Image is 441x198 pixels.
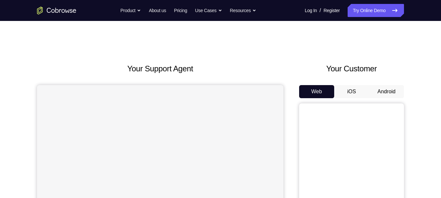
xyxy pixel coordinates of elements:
[369,85,404,98] button: Android
[348,4,404,17] a: Try Online Demo
[230,4,257,17] button: Resources
[37,63,283,75] h2: Your Support Agent
[299,63,404,75] h2: Your Customer
[37,7,76,14] a: Go to the home page
[195,4,222,17] button: Use Cases
[305,4,317,17] a: Log In
[149,4,166,17] a: About us
[121,4,141,17] button: Product
[299,85,334,98] button: Web
[334,85,369,98] button: iOS
[319,7,321,14] span: /
[324,4,340,17] a: Register
[174,4,187,17] a: Pricing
